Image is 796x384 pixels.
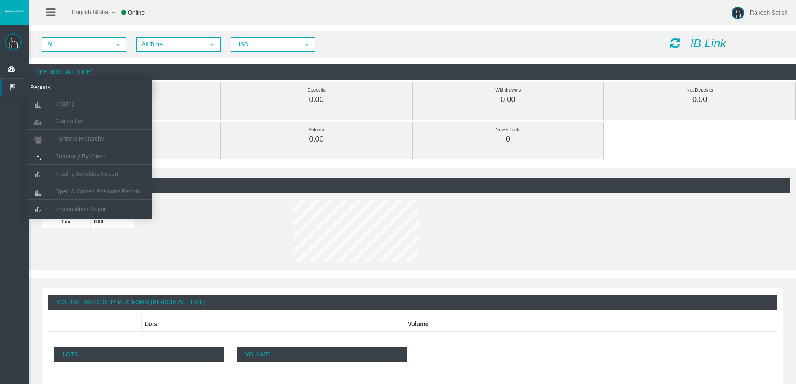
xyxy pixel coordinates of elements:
span: All [43,38,110,51]
p: Lots [54,347,224,362]
div: New Clients [432,125,585,135]
div: Withdrawals [432,85,585,95]
div: 0.00 [240,95,393,104]
a: Reports [2,79,152,96]
td: Total [42,214,91,228]
div: Net Deposits [623,85,776,95]
span: Reports [24,79,106,96]
span: select [303,41,310,48]
span: Clients List [55,118,84,125]
i: Reload Dashboard [670,37,680,49]
div: (Period: All Time) [36,178,790,193]
span: Summary By Client [55,153,105,160]
a: Trading Activities Report [27,166,152,181]
div: 0.00 [240,135,393,144]
div: Volume Traded By Platform (Period: All Time) [48,295,777,310]
p: Volume [237,347,406,362]
span: Transactions Report [55,206,108,212]
a: Partners Hierarchy [27,131,152,146]
span: All Time [137,38,205,51]
span: Online [128,9,145,16]
img: user-image [732,7,744,19]
a: Summary By Client [27,149,152,164]
span: Open & Closed Positions Report [55,188,140,195]
div: 0 [432,135,585,144]
div: 0.00 [432,95,585,104]
a: Open & Closed Positions Report [27,184,152,199]
td: 0.00 [91,214,134,228]
span: Trading Activities Report [55,170,118,177]
a: Clients List [27,114,152,129]
div: Deposits [240,85,393,95]
div: Volume [240,125,393,135]
div: (Period: All Time) [29,64,796,80]
a: Transactions Report [27,201,152,216]
span: select [114,41,121,48]
div: 0.00 [623,95,776,104]
span: Partners Hierarchy [55,135,104,142]
i: IB Link [690,37,726,50]
span: English Global [61,9,109,15]
th: Volume [404,316,777,332]
span: select [209,41,216,48]
span: Trading [55,100,75,107]
span: USD [231,38,299,51]
a: Trading [27,96,152,111]
th: Lots [141,316,404,332]
span: Rakesh Satish [750,9,788,16]
img: logo.svg [4,10,25,13]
